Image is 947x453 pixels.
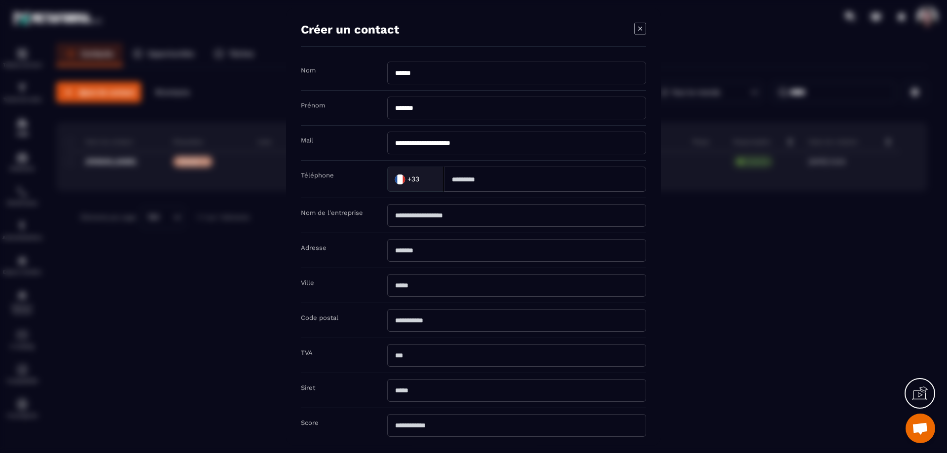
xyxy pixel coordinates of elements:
[301,67,316,74] label: Nom
[387,167,444,192] div: Search for option
[421,172,434,186] input: Search for option
[301,279,314,286] label: Ville
[390,169,410,189] img: Country Flag
[301,102,325,109] label: Prénom
[301,23,399,36] h4: Créer un contact
[407,174,419,184] span: +33
[301,172,334,179] label: Téléphone
[301,137,313,144] label: Mail
[301,314,338,321] label: Code postal
[301,244,327,251] label: Adresse
[301,209,363,216] label: Nom de l'entreprise
[301,384,315,391] label: Siret
[301,419,319,426] label: Score
[906,414,935,443] a: Ouvrir le chat
[301,349,313,356] label: TVA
